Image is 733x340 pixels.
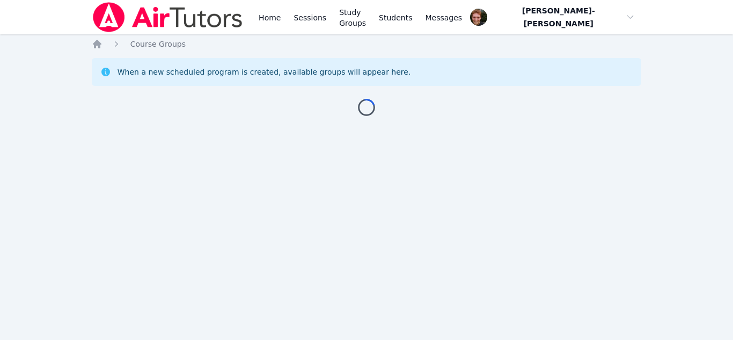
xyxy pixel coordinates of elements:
[118,67,411,77] div: When a new scheduled program is created, available groups will appear here.
[426,12,463,23] span: Messages
[92,39,642,49] nav: Breadcrumb
[130,40,186,48] span: Course Groups
[92,2,244,32] img: Air Tutors
[130,39,186,49] a: Course Groups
